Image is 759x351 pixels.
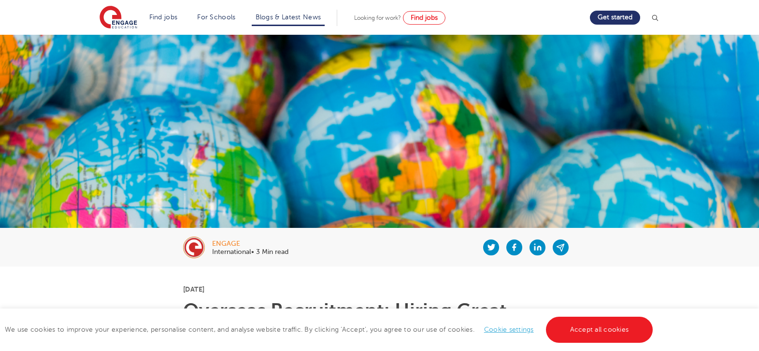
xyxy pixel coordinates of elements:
[484,326,534,333] a: Cookie settings
[590,11,640,25] a: Get started
[183,286,576,293] p: [DATE]
[100,6,137,30] img: Engage Education
[403,11,445,25] a: Find jobs
[256,14,321,21] a: Blogs & Latest News
[411,14,438,21] span: Find jobs
[183,301,576,340] h1: Overseas Recruitment: Hiring Great International Teachers For UK Schools
[5,326,655,333] span: We use cookies to improve your experience, personalise content, and analyse website traffic. By c...
[212,249,288,255] p: International• 3 Min read
[212,240,288,247] div: engage
[197,14,235,21] a: For Schools
[149,14,178,21] a: Find jobs
[546,317,653,343] a: Accept all cookies
[354,14,401,21] span: Looking for work?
